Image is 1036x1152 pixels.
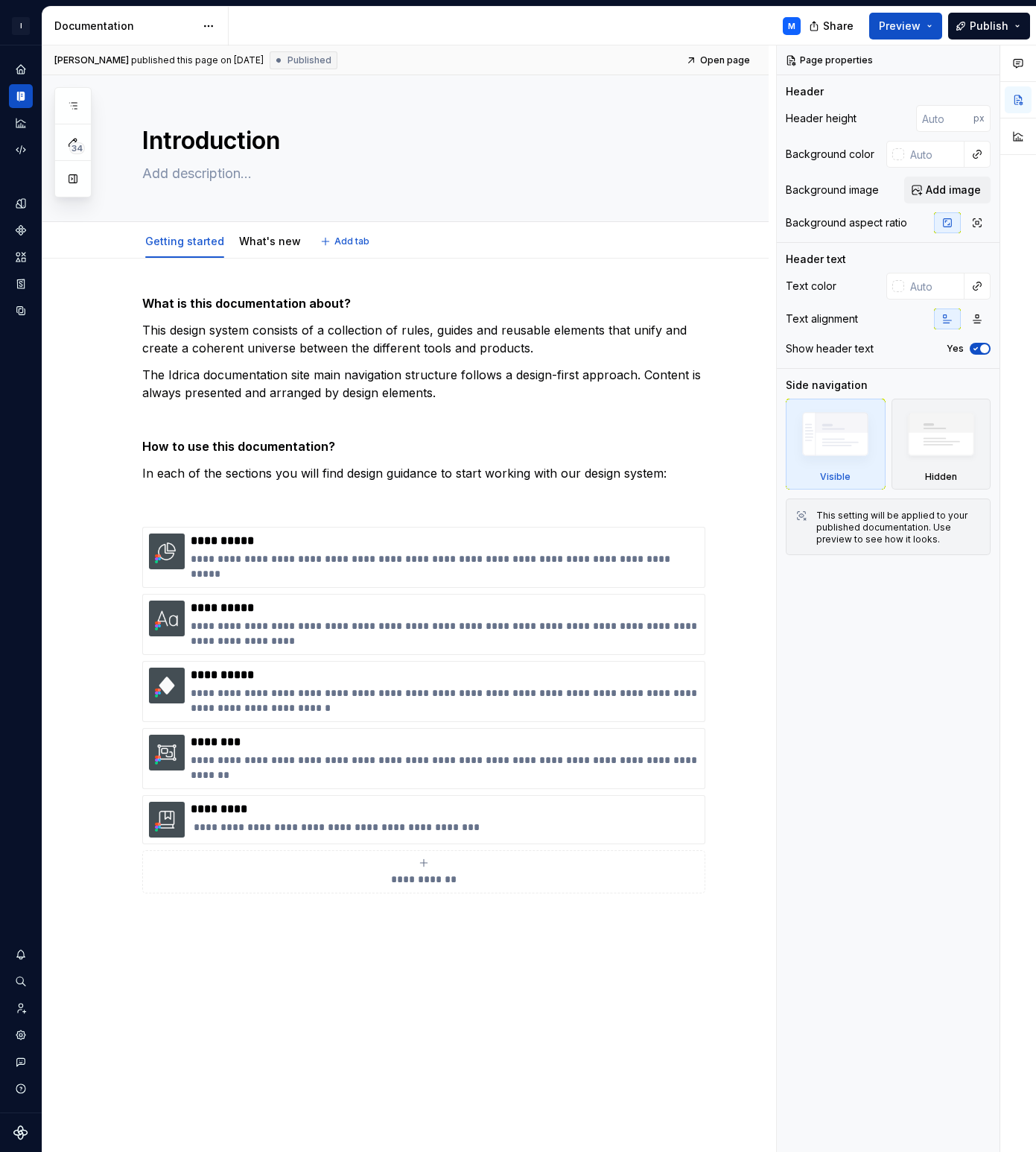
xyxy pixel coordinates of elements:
button: Preview [869,13,942,39]
input: Auto [904,273,965,300]
a: Invite team [9,996,33,1020]
div: What's new [233,225,307,256]
p: This design system consists of a collection of rules, guides and reusable elements that unify and... [142,321,705,357]
span: Share [823,19,854,34]
a: Getting started [145,235,224,247]
a: Storybook stories [9,272,33,296]
button: Notifications [9,943,33,966]
div: published this page on [DATE] [131,54,264,66]
button: Share [801,13,863,39]
strong: How to use this documentation? [142,439,335,454]
div: Background color [786,147,874,162]
img: dd2ac4f3-faf6-4aed-bed1-adc62cf713c3.png [149,668,185,703]
p: In each of the sections you will find design guidance to start working with our design system: [142,464,705,482]
div: Side navigation [786,378,868,393]
div: Show header text [786,341,874,356]
a: Documentation [9,84,33,108]
a: Home [9,57,33,81]
div: Text alignment [786,311,858,326]
img: 5699dc5a-141d-4682-9996-b39b9e6cb10f.png [149,534,185,569]
div: Text color [786,279,836,294]
span: Publish [970,19,1008,34]
span: Published [287,54,331,66]
div: Documentation [54,19,195,34]
textarea: Introduction [139,123,702,159]
div: Hidden [925,471,957,483]
a: Analytics [9,111,33,135]
div: Header height [786,111,857,126]
a: Components [9,218,33,242]
div: Visible [820,471,851,483]
img: a77cb52d-5987-4b37-89af-5fade61c5cc8.png [149,601,185,636]
button: Add tab [316,231,376,252]
a: What's new [239,235,301,247]
button: Add image [904,177,991,203]
span: [PERSON_NAME] [54,54,129,66]
a: Settings [9,1023,33,1047]
a: Data sources [9,299,33,323]
div: Background aspect ratio [786,215,907,230]
a: Design tokens [9,192,33,215]
strong: What is this documentation about? [142,296,351,311]
div: Getting started [139,225,230,256]
div: Hidden [892,399,991,490]
div: This setting will be applied to your published documentation. Use preview to see how it looks. [816,510,981,545]
a: Open page [681,50,757,71]
label: Yes [947,343,964,355]
span: Open page [700,54,750,66]
button: Contact support [9,1050,33,1074]
div: Background image [786,183,879,197]
span: 34 [69,142,85,154]
div: Header [786,84,824,99]
span: Preview [879,19,921,34]
div: Visible [786,399,886,490]
div: I [12,17,30,35]
p: The Idrica documentation site main navigation structure follows a design-first approach. Content ... [142,366,705,402]
a: Assets [9,245,33,269]
p: px [973,113,985,124]
button: Publish [948,13,1030,39]
div: M [788,20,795,32]
input: Auto [916,105,973,132]
span: Add tab [334,235,369,247]
div: Header text [786,252,846,267]
svg: Supernova Logo [13,1125,28,1140]
img: c169de5f-ddd7-45b7-af38-f63e5d3a6869.png [149,802,185,838]
button: I [3,10,39,42]
button: Search ⌘K [9,969,33,993]
input: Auto [904,141,965,168]
span: Add image [926,183,981,197]
img: 87b70cf3-d83c-4b8a-b0b4-ccd30fdfec2f.png [149,735,185,770]
a: Code automation [9,138,33,162]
